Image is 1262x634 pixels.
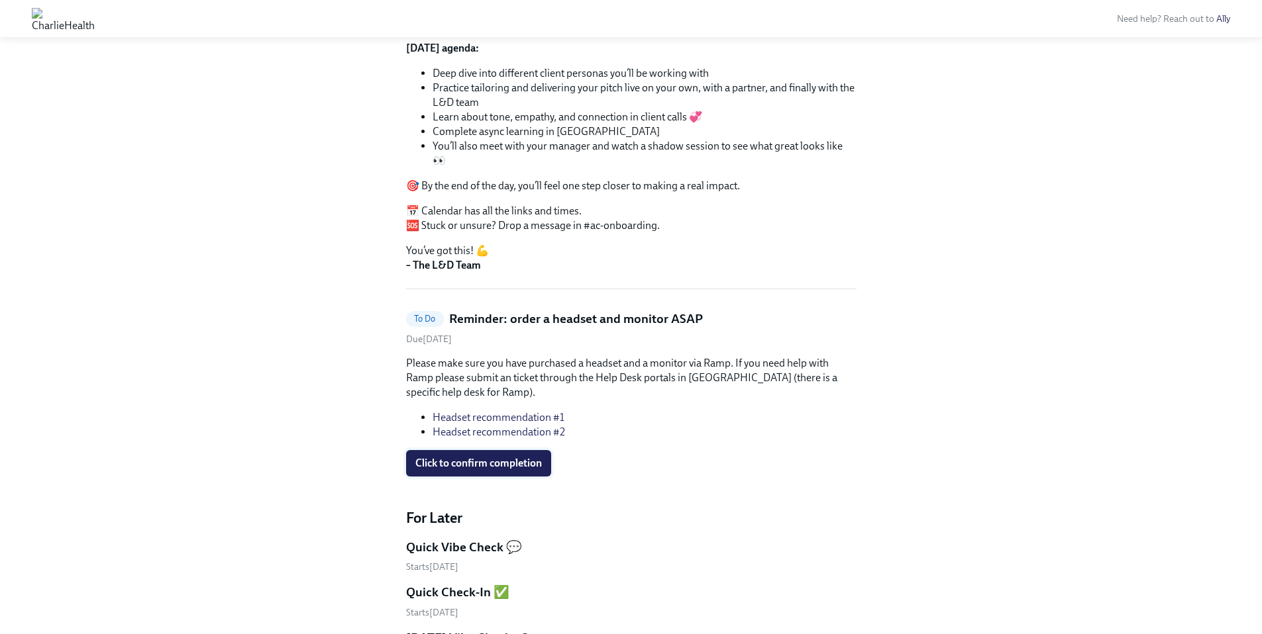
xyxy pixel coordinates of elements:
span: Tuesday, August 26th 2025, 2:00 pm [406,561,458,572]
strong: – The L&D Team [406,259,481,271]
li: You’ll also meet with your manager and watch a shadow session to see what great looks like 👀 [433,139,857,168]
a: Quick Check-In ✅Starts[DATE] [406,584,857,619]
a: Quick Vibe Check 💬Starts[DATE] [406,539,857,574]
span: Thursday, August 28th 2025, 2:00 pm [406,607,458,618]
span: To Do [406,314,444,324]
a: Headset recommendation #1 [433,411,564,424]
p: 🎯 By the end of the day, you’ll feel one step closer to making a real impact. [406,179,857,193]
strong: [DATE] agenda: [406,42,479,54]
li: Learn about tone, empathy, and connection in client calls 💞 [433,110,857,124]
li: Complete async learning in [GEOGRAPHIC_DATA] [433,124,857,139]
p: 📅 Calendar has all the links and times. 🆘 Stuck or unsure? Drop a message in #ac-onboarding. [406,204,857,233]
h5: Quick Vibe Check 💬 [406,539,522,556]
img: CharlieHealth [32,8,95,29]
li: Practice tailoring and delivering your pitch live on your own, with a partner, and finally with t... [433,81,857,110]
span: Click to confirm completion [415,457,542,470]
a: Headset recommendation #2 [433,426,565,438]
a: Ally [1216,13,1230,24]
p: You’ve got this! 💪 [406,244,857,273]
span: Need help? Reach out to [1117,13,1230,24]
h5: Reminder: order a headset and monitor ASAP [449,310,703,328]
li: Deep dive into different client personas you’ll be working with [433,66,857,81]
h5: Quick Check-In ✅ [406,584,509,601]
h4: For Later [406,508,857,528]
span: Tuesday, August 26th 2025, 7:00 am [406,334,452,345]
a: To DoReminder: order a headset and monitor ASAPDue[DATE] [406,310,857,345]
p: Please make sure you have purchased a headset and a monitor via Ramp. If you need help with Ramp ... [406,356,857,400]
button: Click to confirm completion [406,450,551,476]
